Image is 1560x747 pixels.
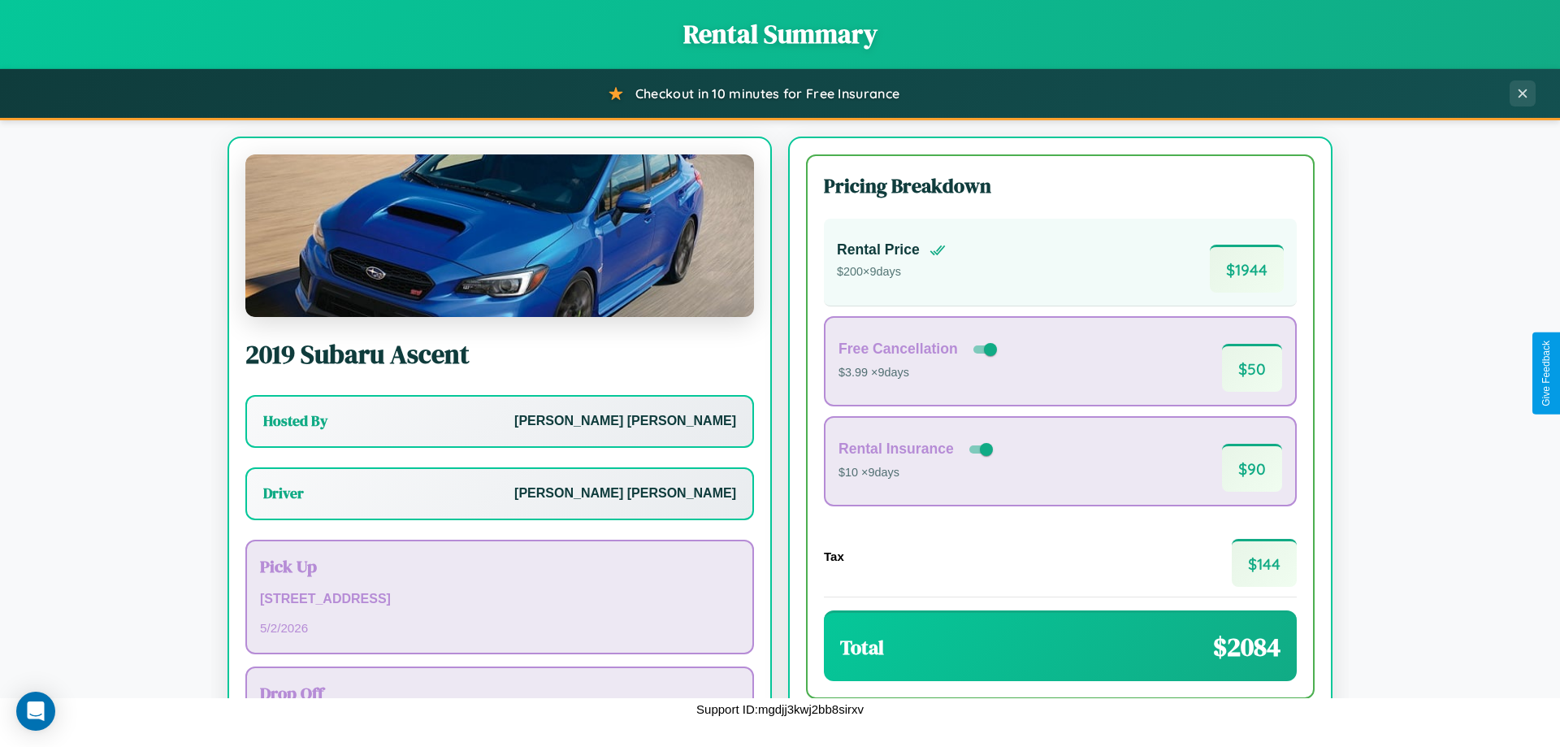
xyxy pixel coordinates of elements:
[1210,245,1284,293] span: $ 1944
[824,172,1297,199] h3: Pricing Breakdown
[16,692,55,731] div: Open Intercom Messenger
[1540,341,1552,406] div: Give Feedback
[824,549,844,563] h4: Tax
[837,262,946,283] p: $ 200 × 9 days
[245,337,754,372] h2: 2019 Subaru Ascent
[1222,344,1282,392] span: $ 50
[514,482,736,506] p: [PERSON_NAME] [PERSON_NAME]
[260,617,739,639] p: 5 / 2 / 2026
[838,363,1000,384] p: $3.99 × 9 days
[263,484,304,503] h3: Driver
[263,411,327,431] h3: Hosted By
[838,341,958,358] h4: Free Cancellation
[837,241,920,258] h4: Rental Price
[260,681,739,705] h3: Drop Off
[1213,629,1280,665] span: $ 2084
[1232,539,1297,587] span: $ 144
[260,554,739,578] h3: Pick Up
[840,634,884,661] h3: Total
[514,410,736,433] p: [PERSON_NAME] [PERSON_NAME]
[696,698,864,720] p: Support ID: mgdjj3kwj2bb8sirxv
[838,463,996,484] p: $10 × 9 days
[245,154,754,317] img: Subaru Ascent
[838,441,954,458] h4: Rental Insurance
[1222,444,1282,492] span: $ 90
[16,16,1544,52] h1: Rental Summary
[260,588,739,611] p: [STREET_ADDRESS]
[635,85,899,102] span: Checkout in 10 minutes for Free Insurance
